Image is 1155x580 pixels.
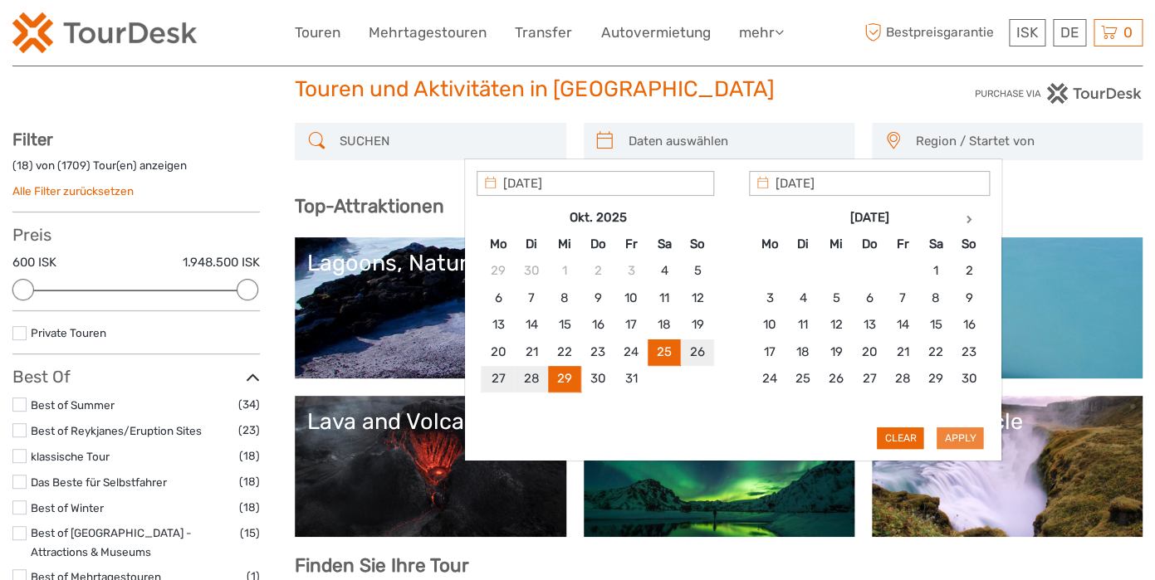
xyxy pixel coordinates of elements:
[581,258,614,285] td: 2
[786,285,820,311] td: 4
[295,554,469,577] b: Finden Sie Ihre Tour
[786,366,820,392] td: 25
[614,339,648,365] td: 24
[23,29,188,42] p: We're away right now. Please check back later!
[515,339,548,365] td: 21
[31,501,104,514] a: Best of Winter
[307,250,1130,276] div: Lagoons, Nature Baths and Spas
[952,285,986,311] td: 9
[622,127,846,156] input: Daten auswählen
[240,524,260,543] span: (15)
[853,312,886,339] td: 13
[786,231,820,257] th: Di
[183,254,260,271] label: 1.948.500 ISK
[600,21,710,45] a: Autovermietung
[31,424,202,437] a: Best of Reykjanes/Eruption Sites
[515,285,548,311] td: 7
[17,158,29,173] label: 18
[548,366,581,392] td: 29
[295,195,444,217] b: Top-Attraktionen
[238,395,260,414] span: (34)
[515,21,572,45] a: Transfer
[877,427,923,449] button: Clear
[884,408,1130,435] div: Golden Circle
[886,231,919,257] th: Fr
[820,231,853,257] th: Mi
[648,312,681,339] td: 18
[12,12,197,53] img: 120-15d4194f-c635-41b9-a512-a3cb382bfb57_logo_small.png
[820,366,853,392] td: 26
[12,158,260,183] div: ( ) von ( ) Tour(en) anzeigen
[681,258,714,285] td: 5
[12,367,260,387] h3: Best Of
[952,312,986,339] td: 16
[853,231,886,257] th: Do
[753,285,786,311] td: 3
[738,21,783,45] a: mehr
[307,250,1130,366] a: Lagoons, Nature Baths and Spas
[681,285,714,311] td: 12
[886,366,919,392] td: 28
[307,408,553,524] a: Lava and Volcanoes
[31,326,106,339] a: Private Touren
[648,231,681,257] th: Sa
[820,312,853,339] td: 12
[238,421,260,440] span: (23)
[12,184,134,197] a: Alle Filter zurücksetzen
[61,158,86,173] label: 1709
[515,258,548,285] td: 30
[614,258,648,285] td: 3
[548,312,581,339] td: 15
[482,231,515,257] th: Mo
[952,258,986,285] td: 2
[614,285,648,311] td: 10
[295,76,860,103] h1: Touren und Aktivitäten in [GEOGRAPHIC_DATA]
[820,339,853,365] td: 19
[548,285,581,311] td: 8
[919,312,952,339] td: 15
[31,398,115,412] a: Best of Summer
[753,312,786,339] td: 10
[681,312,714,339] td: 19
[1016,24,1038,41] span: ISK
[515,312,548,339] td: 14
[786,339,820,365] td: 18
[820,285,853,311] td: 5
[581,312,614,339] td: 16
[581,231,614,257] th: Do
[239,472,260,491] span: (18)
[31,526,192,558] a: Best of [GEOGRAPHIC_DATA] - Attractions & Museums
[919,339,952,365] td: 22
[919,258,952,285] td: 1
[1053,19,1086,46] div: DE
[369,21,487,45] a: Mehrtagestouren
[614,312,648,339] td: 17
[853,285,886,311] td: 6
[548,231,581,257] th: Mi
[581,285,614,311] td: 9
[952,231,986,257] th: So
[482,366,515,392] td: 27
[482,339,515,365] td: 20
[548,339,581,365] td: 22
[614,231,648,257] th: Fr
[333,127,557,156] input: SUCHEN
[239,498,260,517] span: (18)
[886,312,919,339] td: 14
[307,408,553,435] div: Lava and Volcanoes
[908,128,1134,155] button: Region / Startet von
[515,366,548,392] td: 28
[681,231,714,257] th: So
[12,129,53,149] strong: Filter
[482,285,515,311] td: 6
[12,254,56,271] label: 600 ISK
[860,19,1005,46] span: Bestpreisgarantie
[12,225,260,245] h3: Preis
[886,285,919,311] td: 7
[919,366,952,392] td: 29
[919,285,952,311] td: 8
[515,231,548,257] th: Di
[648,258,681,285] td: 4
[648,339,681,365] td: 25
